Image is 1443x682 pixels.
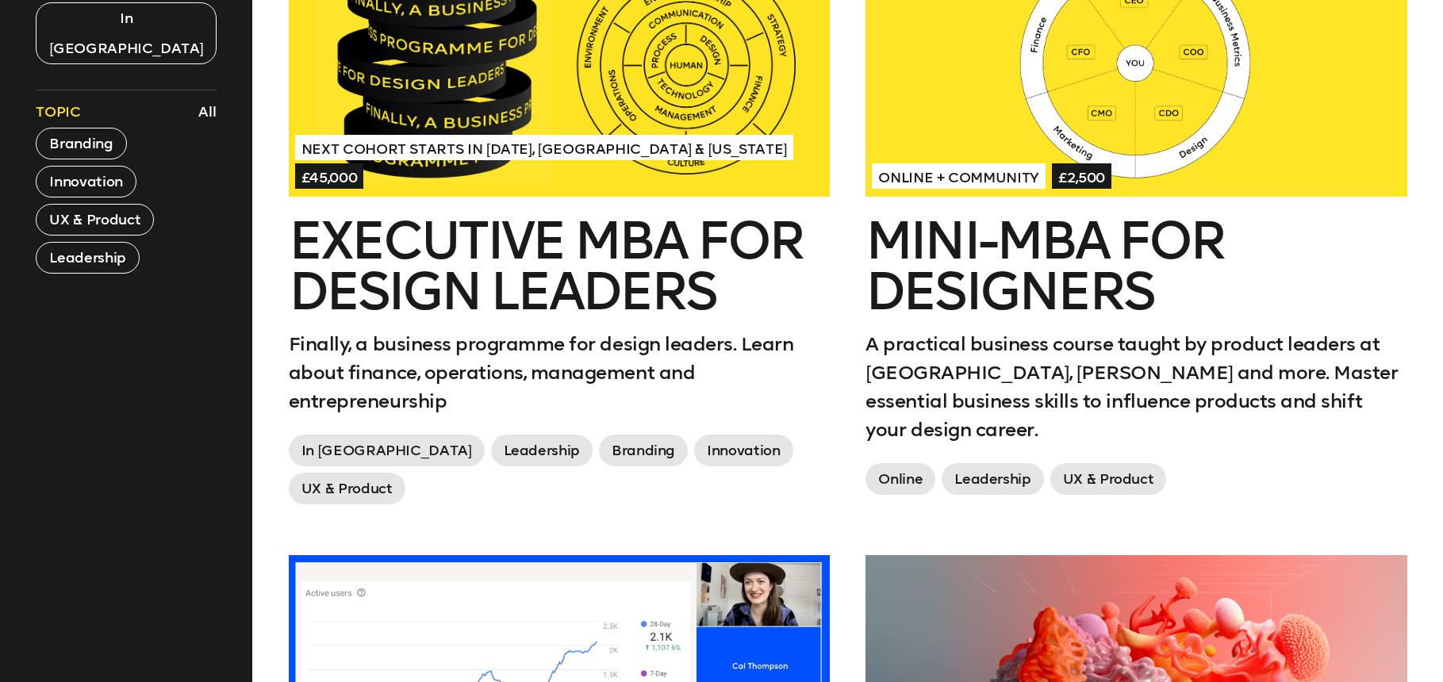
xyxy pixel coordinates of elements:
[865,330,1407,444] p: A practical business course taught by product leaders at [GEOGRAPHIC_DATA], [PERSON_NAME] and mor...
[872,163,1046,189] span: Online + Community
[36,102,80,121] span: Topic
[36,128,126,159] button: Branding
[1052,163,1111,189] span: £2,500
[295,135,793,160] span: Next Cohort Starts in [DATE], [GEOGRAPHIC_DATA] & [US_STATE]
[694,435,792,466] span: Innovation
[289,435,485,466] span: In [GEOGRAPHIC_DATA]
[36,166,136,197] button: Innovation
[36,204,154,236] button: UX & Product
[865,216,1407,317] h2: Mini-MBA for Designers
[289,216,830,317] h2: Executive MBA for Design Leaders
[599,435,688,466] span: Branding
[36,242,139,274] button: Leadership
[942,463,1043,495] span: Leadership
[491,435,593,466] span: Leadership
[194,98,221,125] button: All
[289,473,405,504] span: UX & Product
[289,330,830,416] p: Finally, a business programme for design leaders. Learn about finance, operations, management and...
[865,463,935,495] span: Online
[1050,463,1167,495] span: UX & Product
[36,2,217,64] button: In [GEOGRAPHIC_DATA]
[295,163,364,189] span: £45,000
